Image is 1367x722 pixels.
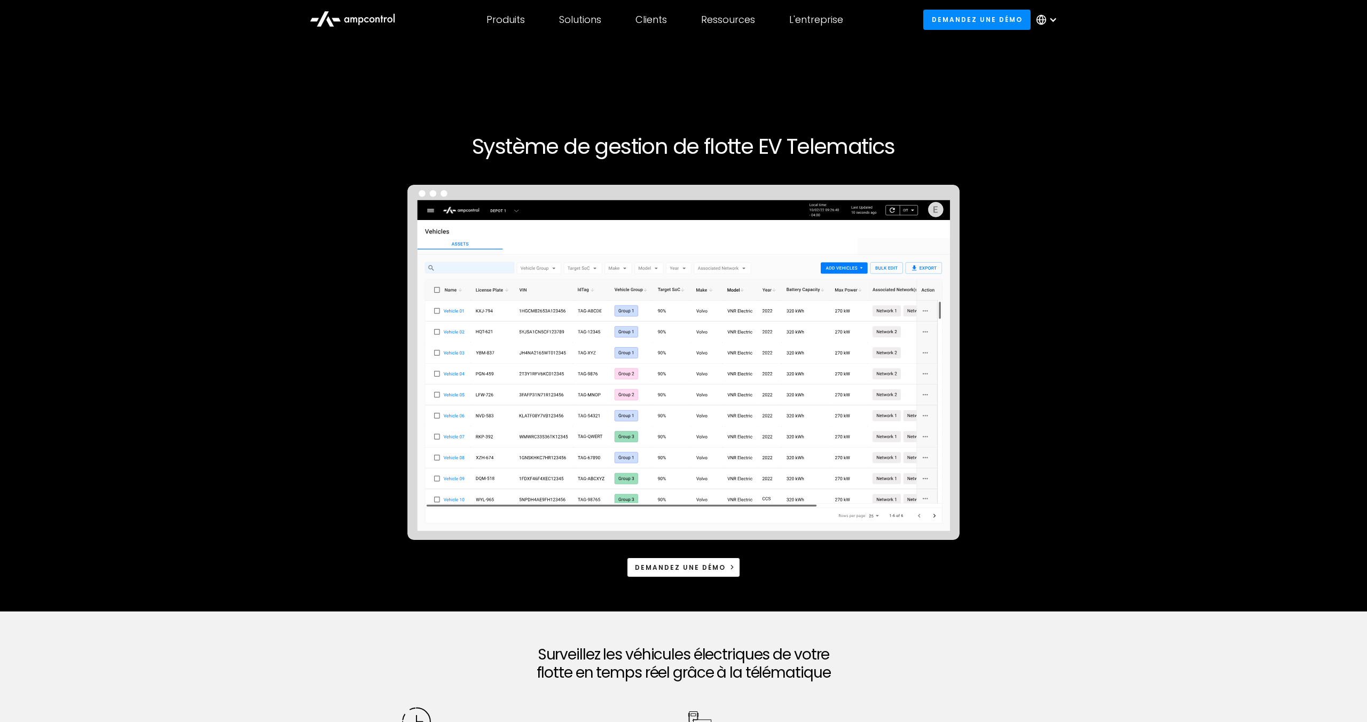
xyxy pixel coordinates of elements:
[635,563,726,572] div: Demandez une démo
[407,185,960,540] img: Logiciel de gestion de l'énergie Ampcontrol pour une optimisation efficace des véhicules électriques
[701,14,755,26] div: Ressources
[359,134,1008,159] h1: Système de gestion de flotte EV Telematics
[635,14,667,26] div: Clients
[789,14,843,26] div: L'entreprise
[486,14,525,26] div: Produits
[923,10,1031,29] a: Demandez une démo
[559,14,601,26] div: Solutions
[627,558,741,577] a: Demandez une démo
[402,646,965,681] h2: Surveillez les véhicules électriques de votre flotte en temps réel grâce à la télématique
